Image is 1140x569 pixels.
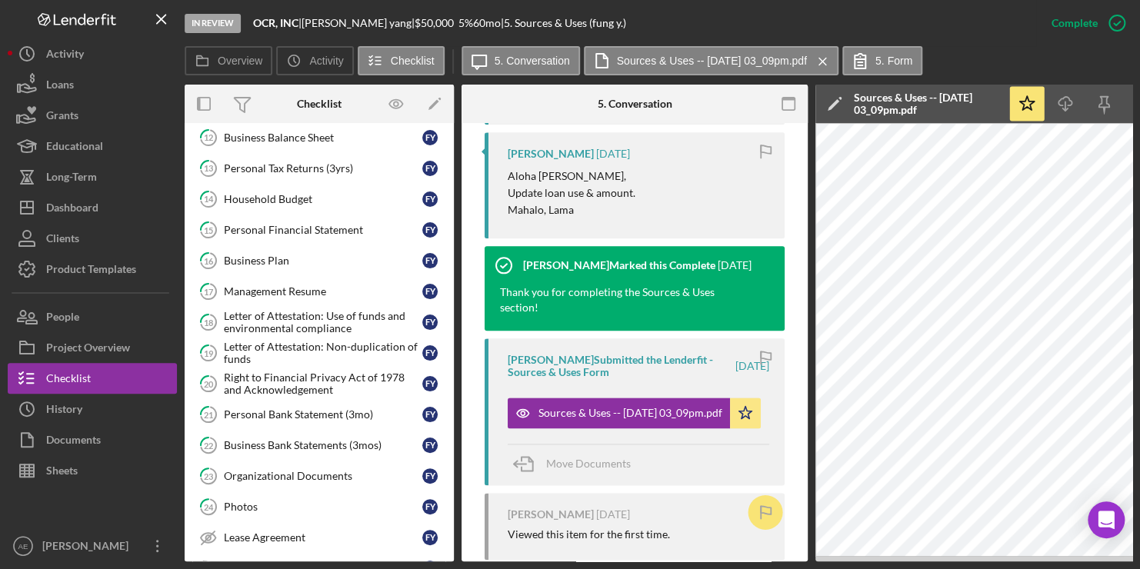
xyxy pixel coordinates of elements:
div: f y [422,407,438,422]
button: Move Documents [508,444,646,483]
div: Clients [46,223,79,258]
button: People [8,301,177,332]
div: People [46,301,79,336]
a: 15Personal Financial Statementfy [192,215,446,245]
tspan: 19 [204,348,214,358]
div: Documents [46,424,101,459]
a: 20Right to Financial Privacy Act of 1978 and Acknowledgementfy [192,368,446,399]
div: f y [422,468,438,484]
button: Grants [8,100,177,131]
div: Viewed this item for the first time. [508,528,670,541]
div: Management Resume [224,285,422,298]
div: f y [422,438,438,453]
a: Product Templates [8,254,177,284]
time: 2024-10-15 18:55 [596,508,630,521]
a: 17Management Resumefy [192,276,446,307]
a: 24Photosfy [192,491,446,522]
button: Clients [8,223,177,254]
button: Documents [8,424,177,455]
span: $50,000 [415,16,454,29]
time: 2025-01-10 19:03 [596,148,630,160]
tspan: 17 [204,286,214,296]
a: 14Household Budgetfy [192,184,446,215]
tspan: 23 [204,471,213,481]
button: Educational [8,131,177,161]
div: Dashboard [46,192,98,227]
div: Lease Agreement [224,531,422,544]
div: [PERSON_NAME] yang | [302,17,415,29]
div: Project Overview [46,332,130,367]
button: Checklist [358,46,445,75]
a: 21Personal Bank Statement (3mo)fy [192,399,446,430]
div: Sources & Uses -- [DATE] 03_09pm.pdf [538,407,722,419]
a: 23Organizational Documentsfy [192,461,446,491]
tspan: 22 [204,440,213,450]
label: Checklist [391,55,435,67]
tspan: 12 [204,132,213,142]
label: Sources & Uses -- [DATE] 03_09pm.pdf [617,55,807,67]
div: Personal Bank Statement (3mo) [224,408,422,421]
div: [PERSON_NAME] Submitted the Lenderfit - Sources & Uses Form [508,354,733,378]
div: Activity [46,38,84,73]
div: Letter of Attestation: Non-duplication of funds [224,341,422,365]
div: Sheets [46,455,78,490]
div: Sources & Uses -- [DATE] 03_09pm.pdf [854,92,1000,116]
div: f y [422,222,438,238]
button: Project Overview [8,332,177,363]
tspan: 20 [204,378,214,388]
div: f y [422,530,438,545]
div: [PERSON_NAME] [508,148,594,160]
div: f y [422,253,438,268]
div: f y [422,376,438,391]
div: f y [422,130,438,145]
div: f y [422,284,438,299]
div: Checklist [46,363,91,398]
time: 2024-10-15 20:05 [718,259,752,271]
button: 5. Conversation [462,46,580,75]
div: History [46,394,82,428]
div: | [253,17,302,29]
a: Loans [8,69,177,100]
label: Overview [218,55,262,67]
label: 5. Form [875,55,912,67]
tspan: 24 [204,501,214,511]
div: Business Plan [224,255,422,267]
a: Sheets [8,455,177,486]
div: Thank you for completing the Sources & Uses section! [500,284,754,315]
div: Business Bank Statements (3mos) [224,439,422,451]
label: 5. Conversation [495,55,570,67]
button: Dashboard [8,192,177,223]
a: 19Letter of Attestation: Non-duplication of fundsfy [192,338,446,368]
tspan: 21 [204,409,213,419]
div: Grants [46,100,78,135]
a: 18Letter of Attestation: Use of funds and environmental compliancefy [192,307,446,338]
a: 22Business Bank Statements (3mos)fy [192,430,446,461]
div: [PERSON_NAME] [508,508,594,521]
div: Right to Financial Privacy Act of 1978 and Acknowledgement [224,371,422,396]
p: Update loan use & amount. [508,185,635,201]
button: Sources & Uses -- [DATE] 03_09pm.pdf [584,46,838,75]
div: Business Balance Sheet [224,131,422,144]
button: Activity [276,46,353,75]
button: 5. Form [842,46,922,75]
button: Complete [1036,8,1132,38]
div: f y [422,499,438,514]
div: Household Budget [224,193,422,205]
div: [PERSON_NAME] Marked this Complete [523,259,715,271]
div: 5 % [458,17,473,29]
p: Aloha [PERSON_NAME], [508,168,635,185]
div: f y [422,345,438,361]
div: [PERSON_NAME] [38,531,138,565]
button: Checklist [8,363,177,394]
div: Letter of Attestation: Use of funds and environmental compliance [224,310,422,334]
label: Activity [309,55,343,67]
div: Personal Financial Statement [224,224,422,236]
button: History [8,394,177,424]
